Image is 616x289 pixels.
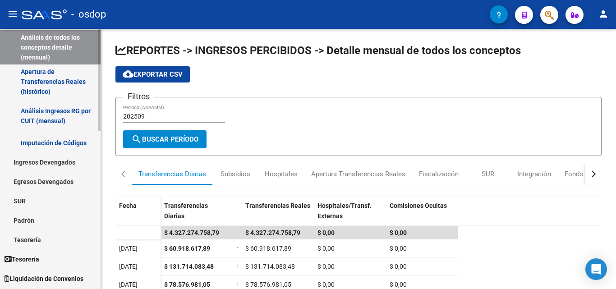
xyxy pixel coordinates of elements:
[585,258,607,280] div: Open Intercom Messenger
[115,66,190,83] button: Exportar CSV
[123,130,207,148] button: Buscar Período
[164,245,210,252] span: $ 60.918.617,89
[221,169,250,179] div: Subsidios
[164,281,210,288] span: $ 78.576.981,05
[71,5,106,24] span: - osdop
[419,169,459,179] div: Fiscalización
[390,245,407,252] span: $ 0,00
[131,135,198,143] span: Buscar Período
[123,90,154,103] h3: Filtros
[236,263,240,270] span: =
[115,44,521,57] span: REPORTES -> INGRESOS PERCIBIDOS -> Detalle mensual de todos los conceptos
[390,281,407,288] span: $ 0,00
[123,70,183,78] span: Exportar CSV
[164,202,208,220] span: Transferencias Diarias
[123,69,133,79] mat-icon: cloud_download
[7,9,18,19] mat-icon: menu
[242,196,314,234] datatable-header-cell: Transferencias Reales
[236,245,240,252] span: =
[317,202,372,220] span: Hospitales/Transf. Externas
[317,263,335,270] span: $ 0,00
[161,196,233,234] datatable-header-cell: Transferencias Diarias
[482,169,494,179] div: SUR
[119,281,138,288] span: [DATE]
[115,196,161,234] datatable-header-cell: Fecha
[317,281,335,288] span: $ 0,00
[138,169,206,179] div: Transferencias Diarias
[390,263,407,270] span: $ 0,00
[386,196,458,234] datatable-header-cell: Comisiones Ocultas
[314,196,386,234] datatable-header-cell: Hospitales/Transf. Externas
[245,245,291,252] span: $ 60.918.617,89
[317,245,335,252] span: $ 0,00
[119,263,138,270] span: [DATE]
[245,281,291,288] span: $ 78.576.981,05
[245,263,295,270] span: $ 131.714.083,48
[265,169,298,179] div: Hospitales
[164,229,219,236] span: $ 4.327.274.758,79
[245,229,300,236] span: $ 4.327.274.758,79
[164,263,214,270] span: $ 131.714.083,48
[119,245,138,252] span: [DATE]
[390,202,447,209] span: Comisiones Ocultas
[311,169,405,179] div: Apertura Transferencias Reales
[119,202,137,209] span: Fecha
[517,169,551,179] div: Integración
[245,202,310,209] span: Transferencias Reales
[598,9,609,19] mat-icon: person
[390,229,407,236] span: $ 0,00
[317,229,335,236] span: $ 0,00
[5,254,39,264] span: Tesorería
[5,274,83,284] span: Liquidación de Convenios
[131,134,142,145] mat-icon: search
[236,281,240,288] span: =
